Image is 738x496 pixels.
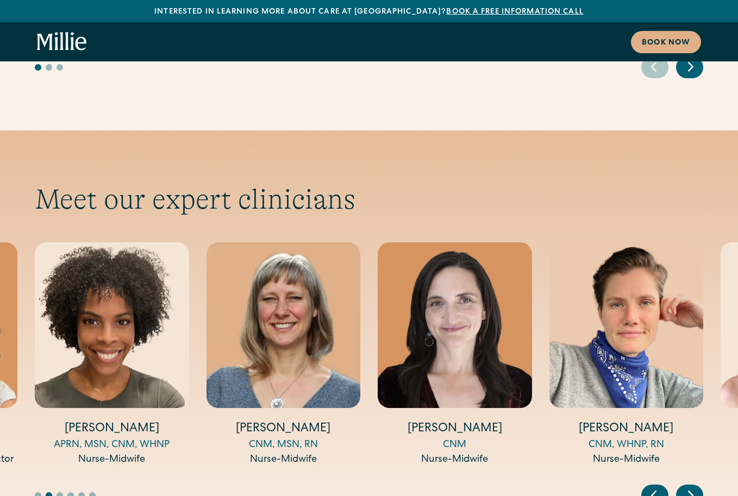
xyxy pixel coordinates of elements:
[378,242,532,467] div: 5 / 14
[35,453,189,467] div: Nurse-Midwife
[642,37,690,49] div: Book now
[207,438,361,453] div: CNM, MSN, RN
[35,421,189,438] h4: [PERSON_NAME]
[549,421,704,438] h4: [PERSON_NAME]
[37,32,87,52] a: home
[631,31,701,53] a: Book now
[641,56,668,78] div: Previous slide
[35,242,189,467] div: 3 / 14
[549,438,704,453] div: CNM, WHNP, RN
[676,56,703,78] div: Next slide
[207,242,361,467] div: 4 / 14
[446,8,583,16] a: Book a free information call
[207,453,361,467] div: Nurse-Midwife
[549,453,704,467] div: Nurse-Midwife
[46,64,52,71] button: Go to slide 2
[57,64,63,71] button: Go to slide 3
[549,242,704,467] div: 6 / 14
[207,421,361,438] h4: [PERSON_NAME]
[378,438,532,453] div: CNM
[378,453,532,467] div: Nurse-Midwife
[35,64,41,71] button: Go to slide 1
[378,421,532,438] h4: [PERSON_NAME]
[35,183,703,216] h2: Meet our expert clinicians
[35,438,189,453] div: APRN, MSN, CNM, WHNP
